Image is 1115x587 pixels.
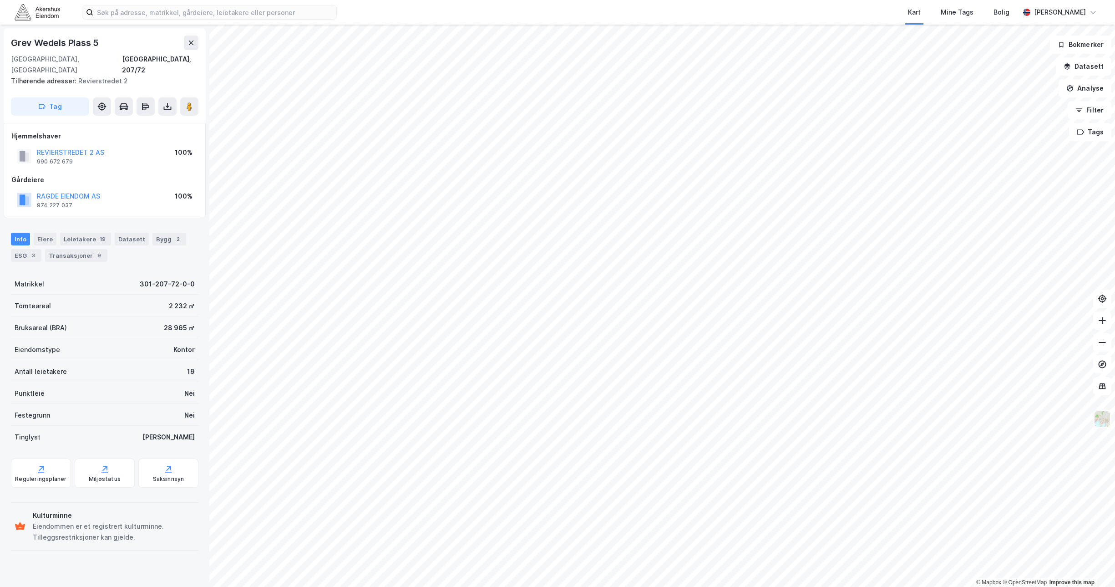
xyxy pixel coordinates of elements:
button: Tag [11,97,89,116]
div: [GEOGRAPHIC_DATA], 207/72 [122,54,198,76]
div: Mine Tags [941,7,973,18]
a: OpenStreetMap [1003,579,1047,586]
button: Bokmerker [1050,36,1111,54]
div: [GEOGRAPHIC_DATA], [GEOGRAPHIC_DATA] [11,54,122,76]
div: Bruksareal (BRA) [15,322,67,333]
div: Bolig [993,7,1009,18]
div: Festegrunn [15,410,50,421]
div: Kulturminne [33,510,195,521]
div: 3 [29,251,38,260]
div: Bygg [152,233,186,245]
div: Kontor [173,344,195,355]
div: Eiendommen er et registrert kulturminne. Tilleggsrestriksjoner kan gjelde. [33,521,195,543]
button: Datasett [1056,57,1111,76]
div: 974 227 037 [37,202,72,209]
div: Revierstredet 2 [11,76,191,87]
div: 2 [173,235,182,244]
a: Mapbox [976,579,1001,586]
div: Grev Wedels Plass 5 [11,36,101,50]
div: 100% [175,147,193,158]
iframe: Chat Widget [1069,543,1115,587]
div: Nei [184,388,195,399]
div: Kontrollprogram for chat [1069,543,1115,587]
button: Tags [1069,123,1111,141]
div: Saksinnsyn [153,475,184,483]
div: Leietakere [60,233,111,245]
div: Nei [184,410,195,421]
div: Matrikkel [15,279,44,290]
div: 301-207-72-0-0 [140,279,195,290]
a: Improve this map [1049,579,1095,586]
div: Tomteareal [15,301,51,311]
div: Punktleie [15,388,45,399]
div: [PERSON_NAME] [1034,7,1086,18]
div: 990 672 679 [37,158,73,165]
button: Filter [1068,101,1111,119]
div: 2 232 ㎡ [169,301,195,311]
div: 100% [175,191,193,202]
div: Reguleringsplaner [15,475,66,483]
div: Gårdeiere [11,174,198,185]
div: Eiere [34,233,56,245]
div: Antall leietakere [15,366,67,377]
div: Kart [908,7,921,18]
div: Transaksjoner [45,249,107,262]
img: Z [1094,410,1111,428]
img: akershus-eiendom-logo.9091f326c980b4bce74ccdd9f866810c.svg [15,4,60,20]
div: Eiendomstype [15,344,60,355]
input: Søk på adresse, matrikkel, gårdeiere, leietakere eller personer [93,5,336,19]
div: 19 [187,366,195,377]
div: ESG [11,249,41,262]
div: Tinglyst [15,432,41,443]
div: 9 [95,251,104,260]
span: Tilhørende adresser: [11,77,78,85]
button: Analyse [1059,79,1111,97]
div: Datasett [115,233,149,245]
div: Info [11,233,30,245]
div: [PERSON_NAME] [142,432,195,443]
div: Miljøstatus [89,475,121,483]
div: 28 965 ㎡ [164,322,195,333]
div: Hjemmelshaver [11,131,198,142]
div: 19 [98,235,107,244]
